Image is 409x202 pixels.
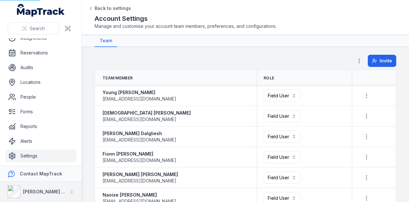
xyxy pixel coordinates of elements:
[95,23,396,29] span: Manage and customise your account team members, preferences, and configurations.
[103,116,176,123] span: [EMAIL_ADDRESS][DOMAIN_NAME]
[23,189,75,194] strong: [PERSON_NAME] Group
[20,171,62,176] strong: Contact MapTrack
[5,105,76,118] a: Forms
[103,192,176,198] strong: Naoise [PERSON_NAME]
[8,22,59,35] button: Search
[103,96,176,102] span: [EMAIL_ADDRESS][DOMAIN_NAME]
[103,171,178,178] strong: [PERSON_NAME] [PERSON_NAME]
[88,5,131,12] a: Back to settings
[103,130,176,137] strong: [PERSON_NAME] Dalgliesh
[103,137,176,143] span: [EMAIL_ADDRESS][DOMAIN_NAME]
[95,35,117,47] a: Team
[264,110,300,122] button: Field User
[103,76,133,81] span: Team Member
[5,76,76,89] a: Locations
[103,89,176,96] strong: Young [PERSON_NAME]
[5,135,76,148] a: Alerts
[264,131,300,143] button: Field User
[264,151,300,163] button: Field User
[5,149,76,162] a: Settings
[5,120,76,133] a: Reports
[17,4,65,17] a: MapTrack
[5,46,76,59] a: Reservations
[103,110,191,116] strong: [DEMOGRAPHIC_DATA] [PERSON_NAME]
[368,55,396,67] button: Invite
[95,5,131,12] span: Back to settings
[30,25,45,32] span: Search
[95,14,396,23] h2: Account Settings
[103,178,176,184] span: [EMAIL_ADDRESS][DOMAIN_NAME]
[264,76,274,81] span: Role
[264,90,300,102] button: Field User
[5,91,76,103] a: People
[103,151,176,157] strong: Fionn [PERSON_NAME]
[103,157,176,164] span: [EMAIL_ADDRESS][DOMAIN_NAME]
[264,172,300,184] button: Field User
[380,58,392,64] span: Invite
[5,61,76,74] a: Audits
